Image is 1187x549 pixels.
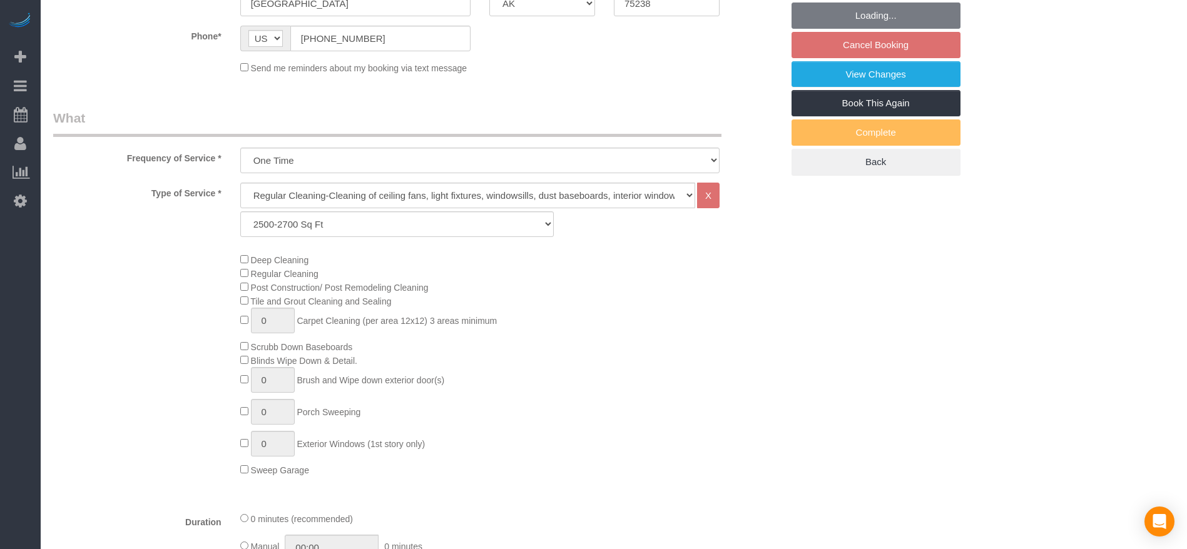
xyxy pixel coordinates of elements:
[251,269,318,279] span: Regular Cleaning
[44,511,231,528] label: Duration
[297,407,360,417] span: Porch Sweeping
[250,296,391,306] span: Tile and Grout Cleaning and Sealing
[44,26,231,43] label: Phone*
[251,514,353,524] span: 0 minutes (recommended)
[53,109,721,137] legend: What
[251,342,353,352] span: Scrubb Down Baseboards
[44,183,231,199] label: Type of Service *
[44,148,231,164] label: Frequency of Service *
[290,26,471,51] input: Phone*
[792,90,960,116] a: Book This Again
[792,149,960,175] a: Back
[297,316,497,326] span: Carpet Cleaning (per area 12x12) 3 areas minimum
[251,255,309,265] span: Deep Cleaning
[251,283,429,293] span: Post Construction/ Post Remodeling Cleaning
[297,375,444,385] span: Brush and Wipe down exterior door(s)
[1144,506,1174,536] div: Open Intercom Messenger
[251,465,309,475] span: Sweep Garage
[792,61,960,88] a: View Changes
[297,439,425,449] span: Exterior Windows (1st story only)
[251,356,357,366] span: Blinds Wipe Down & Detail.
[251,63,467,73] span: Send me reminders about my booking via text message
[8,13,33,30] img: Automaid Logo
